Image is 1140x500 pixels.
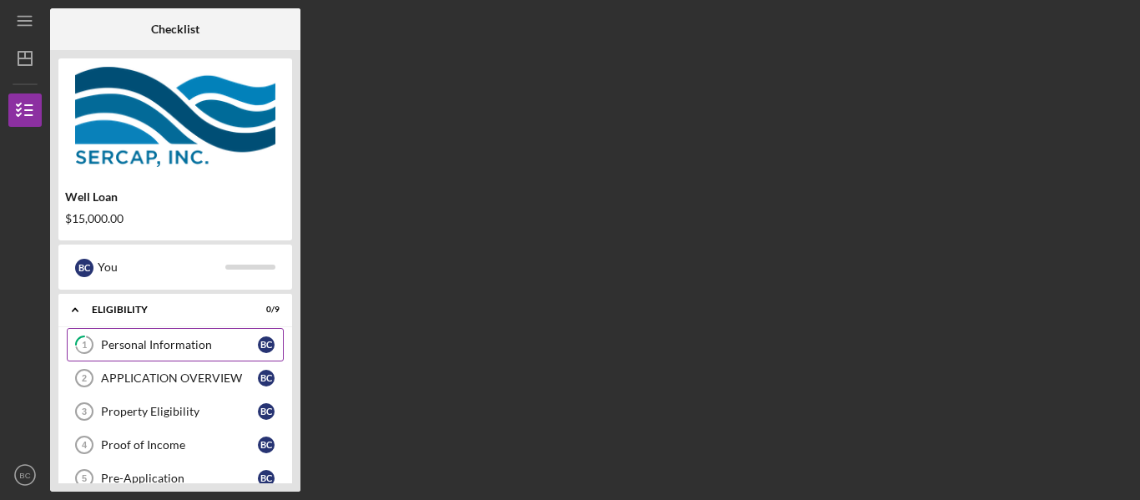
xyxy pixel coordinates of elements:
b: Checklist [151,23,199,36]
div: You [98,253,225,281]
img: Product logo [58,67,292,167]
div: Eligibility [92,305,238,315]
a: 1Personal InformationBC [67,328,284,361]
div: APPLICATION OVERVIEW [101,371,258,385]
div: B C [258,370,275,386]
div: B C [258,470,275,487]
div: B C [258,336,275,353]
div: 0 / 9 [250,305,280,315]
tspan: 3 [82,407,87,417]
div: Proof of Income [101,438,258,452]
button: BC [8,458,42,492]
div: B C [258,403,275,420]
div: Pre-Application [101,472,258,485]
a: 5Pre-ApplicationBC [67,462,284,495]
div: Personal Information [101,338,258,351]
div: B C [258,437,275,453]
tspan: 5 [82,473,87,483]
a: 4Proof of IncomeBC [67,428,284,462]
a: 2APPLICATION OVERVIEWBC [67,361,284,395]
a: 3Property EligibilityBC [67,395,284,428]
tspan: 1 [82,340,87,351]
tspan: 2 [82,373,87,383]
div: Property Eligibility [101,405,258,418]
div: $15,000.00 [65,212,285,225]
div: Well Loan [65,190,285,204]
div: B C [75,259,93,277]
tspan: 4 [82,440,88,450]
text: BC [19,471,30,480]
